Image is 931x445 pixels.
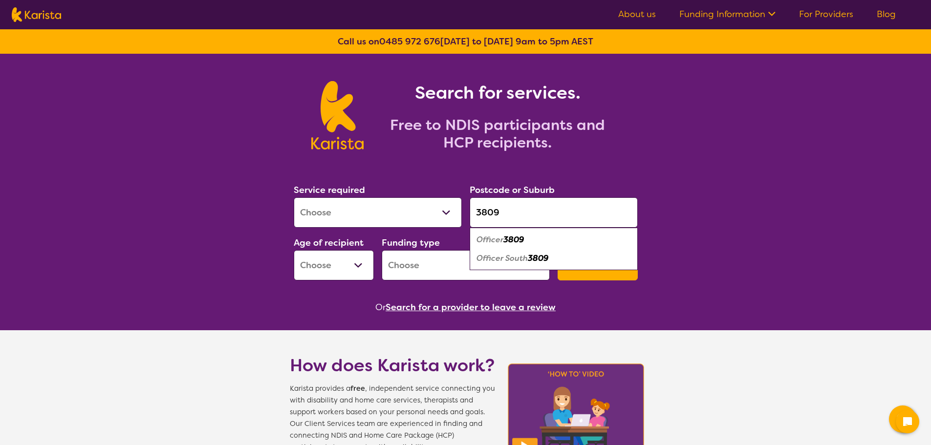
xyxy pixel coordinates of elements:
[528,253,548,263] em: 3809
[12,7,61,22] img: Karista logo
[311,81,364,149] img: Karista logo
[877,8,896,20] a: Blog
[338,36,593,47] b: Call us on [DATE] to [DATE] 9am to 5pm AEST
[470,184,555,196] label: Postcode or Suburb
[799,8,853,20] a: For Providers
[294,184,365,196] label: Service required
[375,81,620,105] h1: Search for services.
[379,36,440,47] a: 0485 972 676
[375,116,620,151] h2: Free to NDIS participants and HCP recipients.
[290,354,495,377] h1: How does Karista work?
[386,300,556,315] button: Search for a provider to leave a review
[475,249,633,268] div: Officer South 3809
[503,234,524,245] em: 3809
[475,231,633,249] div: Officer 3809
[375,300,386,315] span: Or
[470,197,638,228] input: Type
[382,237,440,249] label: Funding type
[889,405,916,433] button: Channel Menu
[350,384,365,393] b: free
[294,237,364,249] label: Age of recipient
[679,8,776,20] a: Funding Information
[476,253,528,263] em: Officer South
[476,234,503,245] em: Officer
[618,8,656,20] a: About us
